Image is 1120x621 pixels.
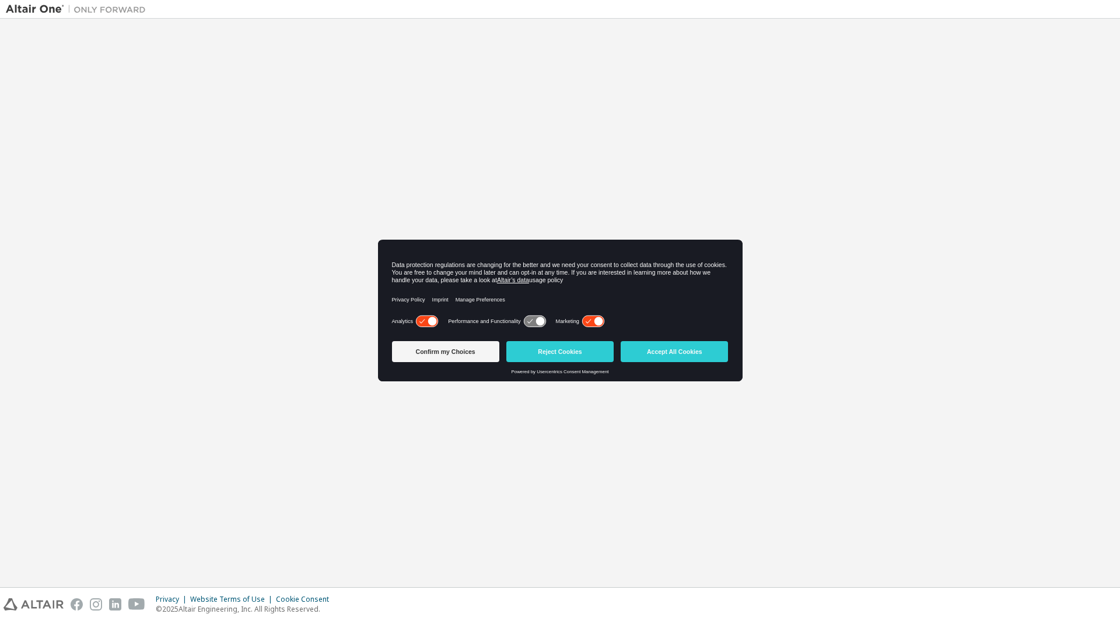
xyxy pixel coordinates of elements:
div: Website Terms of Use [190,595,276,604]
img: linkedin.svg [109,598,121,611]
div: Privacy [156,595,190,604]
p: © 2025 Altair Engineering, Inc. All Rights Reserved. [156,604,336,614]
div: Cookie Consent [276,595,336,604]
img: altair_logo.svg [3,598,64,611]
img: instagram.svg [90,598,102,611]
img: facebook.svg [71,598,83,611]
img: Altair One [6,3,152,15]
img: youtube.svg [128,598,145,611]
